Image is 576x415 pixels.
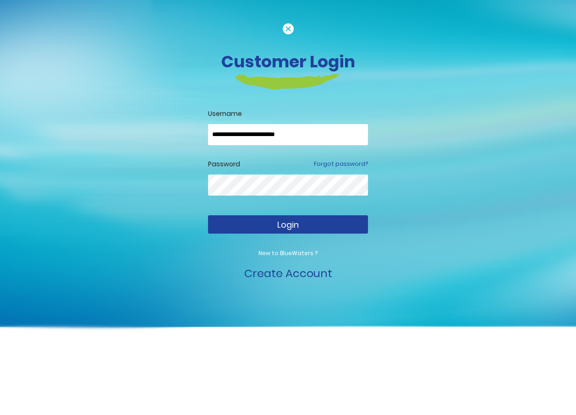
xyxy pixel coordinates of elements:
[314,160,368,168] a: Forgot password?
[208,159,240,169] label: Password
[208,109,368,119] label: Username
[34,52,543,71] h3: Customer Login
[277,219,299,230] span: Login
[208,215,368,234] button: Login
[244,266,332,281] a: Create Account
[283,23,294,34] img: cancel
[236,74,340,89] img: login-heading-border.png
[208,249,368,257] p: New to BlueWaters ?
